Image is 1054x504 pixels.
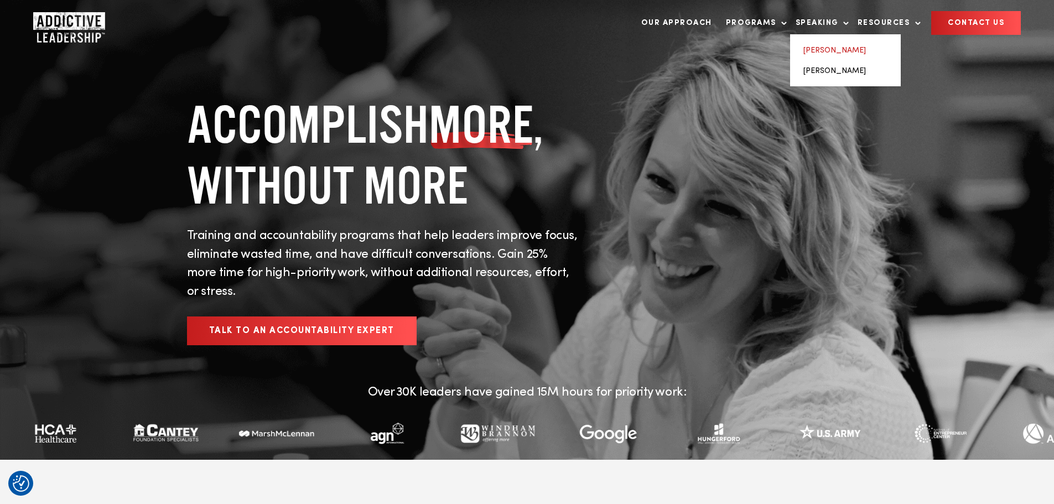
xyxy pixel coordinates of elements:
[803,46,866,54] a: [PERSON_NAME]
[209,326,394,335] span: Talk to an Accountability Expert
[33,12,100,34] a: Home
[720,12,787,34] a: Programs
[13,475,29,492] img: Revisit consent button
[187,94,580,216] h1: ACCOMPLISH , WITHOUT MORE
[803,67,866,75] a: [PERSON_NAME]
[187,227,580,301] p: Training and accountability programs that help leaders improve focus, eliminate wasted time, and ...
[636,12,718,34] a: Our Approach
[790,12,849,34] a: Speaking
[931,11,1021,35] a: CONTACT US
[13,475,29,492] button: Consent Preferences
[852,12,921,34] a: Resources
[429,94,533,155] span: MORE
[187,316,417,345] a: Talk to an Accountability Expert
